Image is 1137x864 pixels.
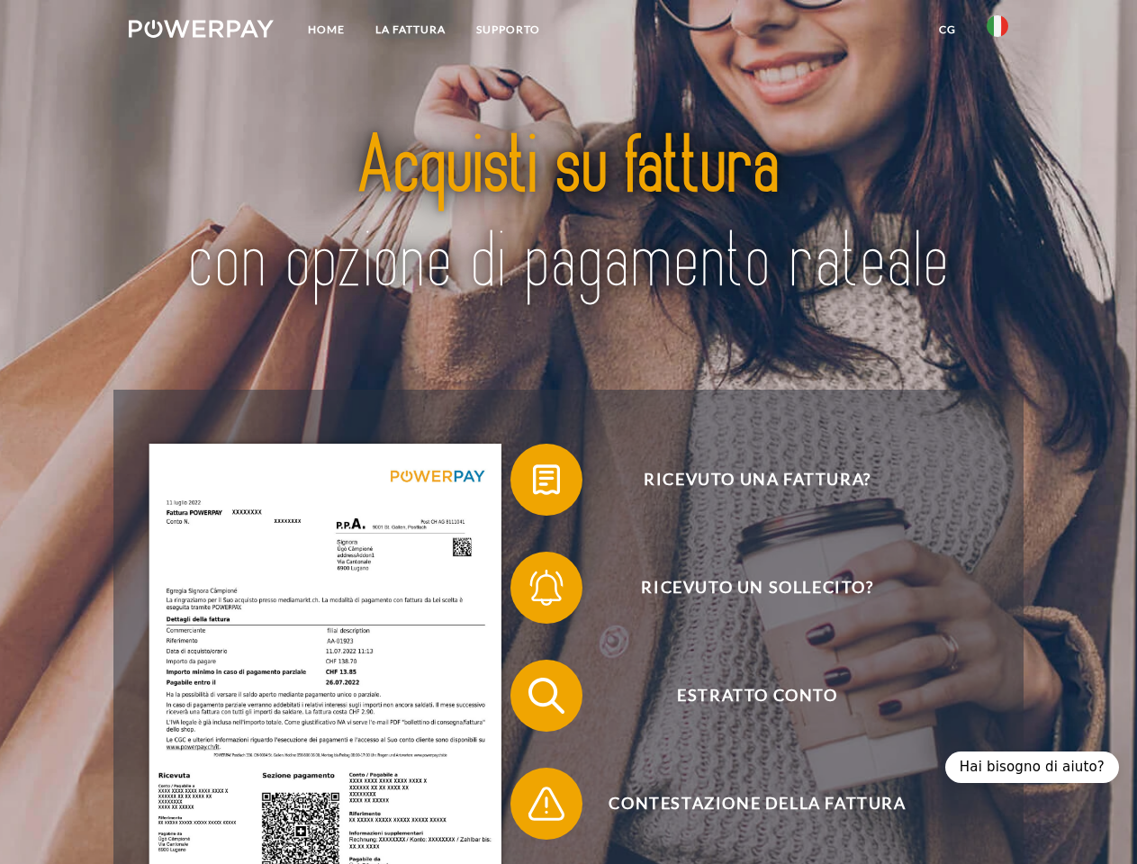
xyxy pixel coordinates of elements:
button: Ricevuto una fattura? [510,444,979,516]
img: title-powerpay_it.svg [172,86,965,345]
img: it [987,15,1008,37]
button: Ricevuto un sollecito? [510,552,979,624]
a: Home [293,13,360,46]
button: Contestazione della fattura [510,768,979,840]
a: Supporto [461,13,555,46]
img: qb_warning.svg [524,781,569,826]
span: Ricevuto un sollecito? [537,552,978,624]
span: Contestazione della fattura [537,768,978,840]
img: qb_bell.svg [524,565,569,610]
span: Estratto conto [537,660,978,732]
img: qb_search.svg [524,673,569,718]
img: logo-powerpay-white.svg [129,20,274,38]
span: Ricevuto una fattura? [537,444,978,516]
button: Estratto conto [510,660,979,732]
a: CG [924,13,971,46]
div: Hai bisogno di aiuto? [945,751,1119,783]
img: qb_bill.svg [524,457,569,502]
a: LA FATTURA [360,13,461,46]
